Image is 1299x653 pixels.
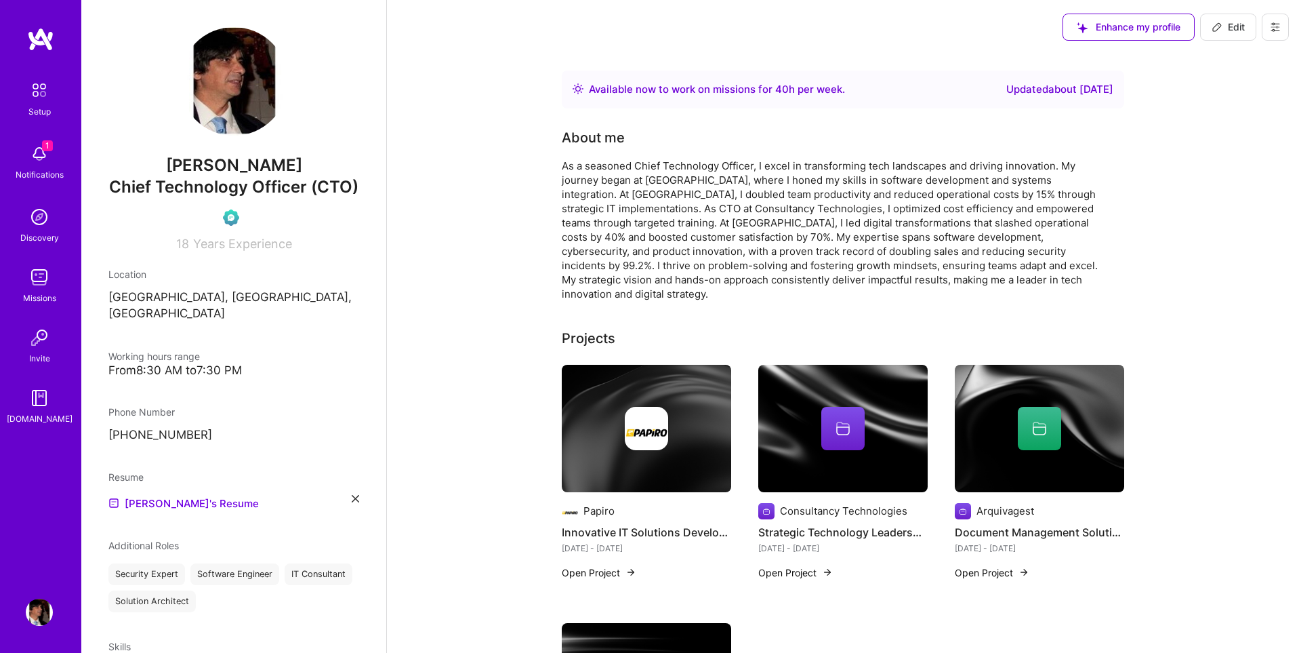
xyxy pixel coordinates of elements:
[1200,14,1256,41] button: Edit
[109,177,358,197] span: Chief Technology Officer (CTO)
[562,503,578,519] img: Company logo
[573,83,583,94] img: Availability
[352,495,359,502] i: icon Close
[1006,81,1113,98] div: Updated about [DATE]
[976,504,1034,518] div: Arquivagest
[625,567,636,578] img: arrow-right
[29,351,50,365] div: Invite
[23,291,56,305] div: Missions
[108,471,144,483] span: Resume
[955,566,1029,580] button: Open Project
[562,566,636,580] button: Open Project
[955,365,1124,492] img: cover
[562,365,731,492] img: cover
[108,498,119,509] img: Resume
[562,127,625,148] div: About me
[108,290,359,322] p: [GEOGRAPHIC_DATA], [GEOGRAPHIC_DATA], [GEOGRAPHIC_DATA]
[26,203,53,231] img: discovery
[108,363,359,378] div: From 8:30 AM to 7:30 PM
[26,384,53,412] img: guide book
[223,210,239,226] img: Evaluation Call Pending
[16,167,64,182] div: Notifications
[7,412,73,426] div: [DOMAIN_NAME]
[758,541,928,555] div: [DATE] - [DATE]
[1018,567,1029,578] img: arrow-right
[193,237,292,251] span: Years Experience
[108,591,196,612] div: Solution Architect
[758,365,928,492] img: cover
[176,237,189,251] span: 18
[108,351,200,362] span: Working hours range
[28,104,51,119] div: Setup
[108,641,131,652] span: Skills
[1077,22,1088,33] i: icon SuggestedTeams
[562,523,731,541] h4: Innovative IT Solutions Development
[108,427,359,443] p: [PHONE_NUMBER]
[822,567,833,578] img: arrow-right
[562,159,1104,301] div: As a seasoned Chief Technology Officer, I excel in transforming tech landscapes and driving innov...
[26,264,53,291] img: teamwork
[108,406,175,418] span: Phone Number
[190,563,279,585] div: Software Engineer
[955,503,971,519] img: Company logo
[108,540,179,551] span: Additional Roles
[780,504,907,518] div: Consultancy Technologies
[180,27,288,136] img: User Avatar
[20,231,59,245] div: Discovery
[562,541,731,555] div: [DATE] - [DATE]
[758,503,775,519] img: Company logo
[27,27,54,52] img: logo
[955,541,1124,555] div: [DATE] - [DATE]
[758,523,928,541] h4: Strategic Technology Leadership
[108,155,359,176] span: [PERSON_NAME]
[26,140,53,167] img: bell
[22,599,56,626] a: User Avatar
[108,495,259,511] a: [PERSON_NAME]'s Resume
[108,267,359,281] div: Location
[583,504,615,518] div: Papiro
[1063,14,1195,41] button: Enhance my profile
[562,328,615,349] div: Projects
[108,563,185,585] div: Security Expert
[1212,20,1245,34] span: Edit
[758,566,833,580] button: Open Project
[25,76,54,104] img: setup
[42,140,53,151] span: 1
[26,324,53,351] img: Invite
[285,563,352,585] div: IT Consultant
[589,81,845,98] div: Available now to work on missions for h per week .
[955,523,1124,541] h4: Document Management Solutions Implementation
[26,599,53,626] img: User Avatar
[625,407,668,450] img: Company logo
[775,83,789,96] span: 40
[1077,20,1180,34] span: Enhance my profile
